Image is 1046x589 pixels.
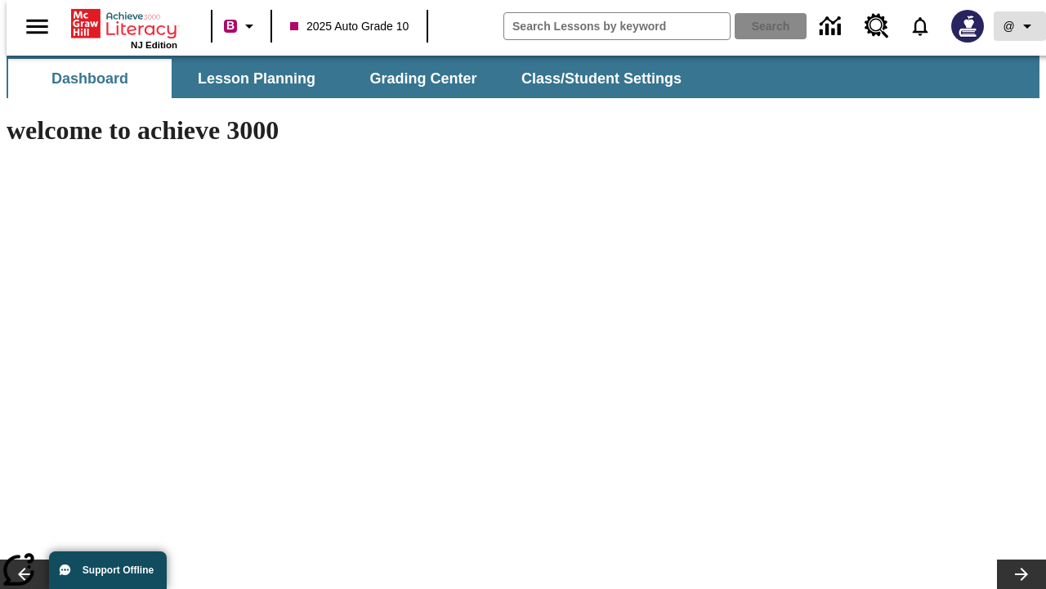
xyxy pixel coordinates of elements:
[7,56,1039,98] div: SubNavbar
[997,560,1046,589] button: Lesson carousel, Next
[994,11,1046,41] button: Profile/Settings
[13,2,61,51] button: Open side menu
[8,59,172,98] button: Dashboard
[941,5,994,47] button: Select a new avatar
[951,10,984,43] img: Avatar
[810,4,855,49] a: Data Center
[899,5,941,47] a: Notifications
[504,13,730,39] input: search field
[71,7,177,40] a: Home
[226,16,235,36] span: B
[7,59,696,98] div: SubNavbar
[1003,18,1014,35] span: @
[131,40,177,50] span: NJ Edition
[49,551,167,589] button: Support Offline
[508,59,695,98] button: Class/Student Settings
[342,59,505,98] button: Grading Center
[855,4,899,48] a: Resource Center, Will open in new tab
[71,6,177,50] div: Home
[217,11,266,41] button: Boost Class color is violet red. Change class color
[7,115,713,146] h1: welcome to achieve 3000
[290,18,409,35] span: 2025 Auto Grade 10
[83,564,154,576] span: Support Offline
[175,59,338,98] button: Lesson Planning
